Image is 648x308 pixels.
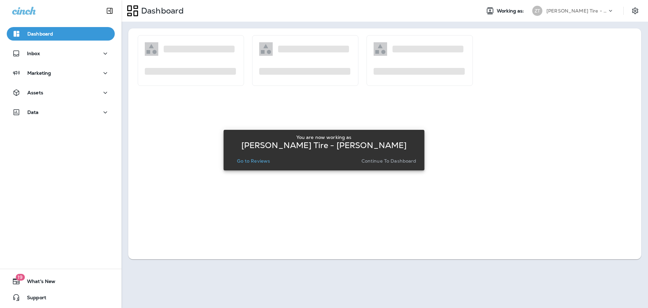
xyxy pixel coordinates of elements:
button: Support [7,291,115,304]
button: Inbox [7,47,115,60]
button: Marketing [7,66,115,80]
p: Continue to Dashboard [361,158,416,164]
p: Assets [27,90,43,95]
button: Collapse Sidebar [100,4,119,18]
p: [PERSON_NAME] Tire - [PERSON_NAME] [241,143,407,148]
p: Go to Reviews [237,158,270,164]
button: Continue to Dashboard [359,156,419,166]
button: Data [7,105,115,119]
button: 19What's New [7,275,115,288]
button: Settings [629,5,641,17]
button: Dashboard [7,27,115,41]
button: Go to Reviews [234,156,273,166]
p: Dashboard [27,31,53,37]
span: Working as: [497,8,525,14]
p: [PERSON_NAME] Tire - [PERSON_NAME] [546,8,607,14]
p: Marketing [27,70,51,76]
span: 19 [16,274,25,281]
p: Dashboard [138,6,184,16]
p: Inbox [27,51,40,56]
span: Support [20,295,46,303]
p: You are now working as [296,135,351,140]
button: Assets [7,86,115,99]
p: Data [27,110,39,115]
div: ZT [532,6,542,16]
span: What's New [20,279,55,287]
